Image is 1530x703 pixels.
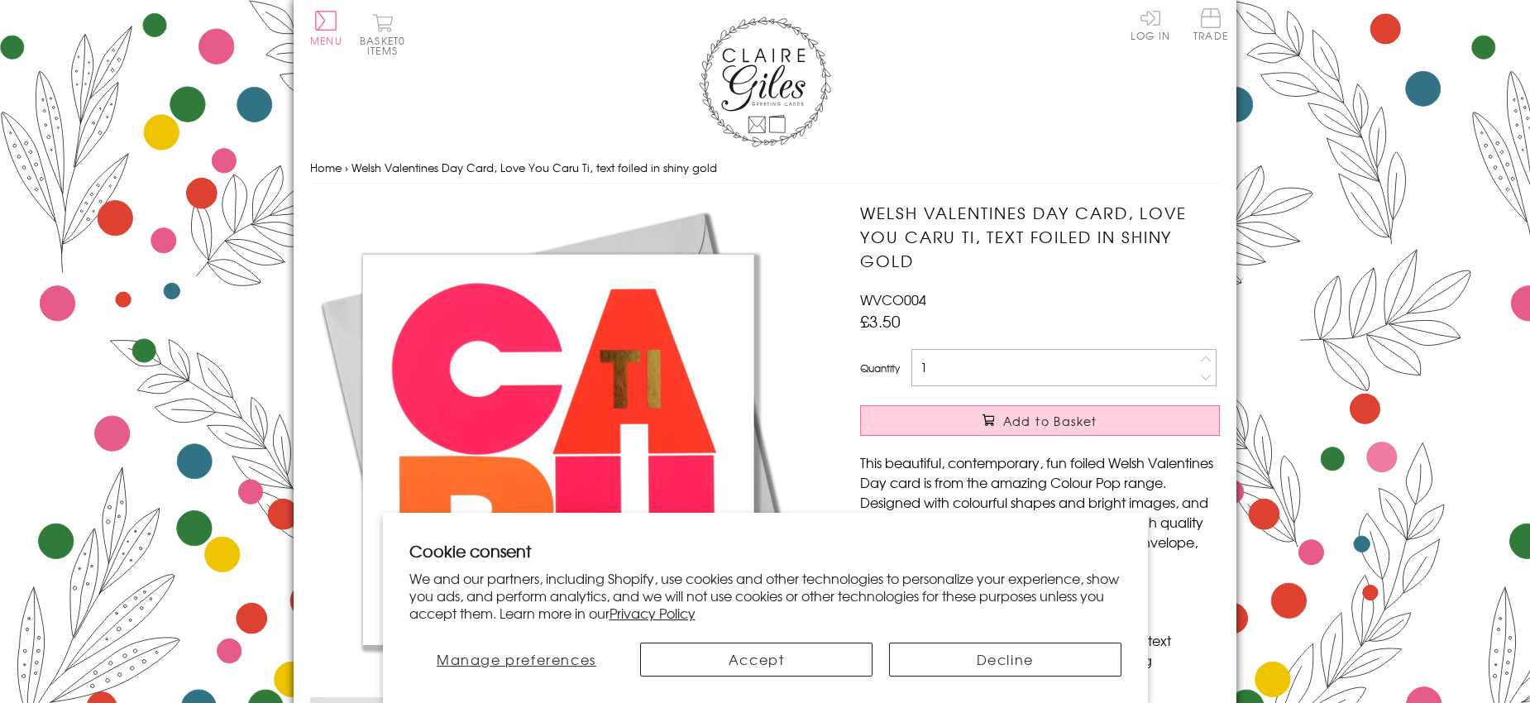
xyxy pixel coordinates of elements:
[860,289,926,309] span: WVCO004
[360,13,405,55] button: Basket0 items
[345,160,348,175] span: ›
[860,201,1220,272] h1: Welsh Valentines Day Card, Love You Caru Ti, text foiled in shiny gold
[699,17,831,147] img: Claire Giles Greetings Cards
[310,151,1220,185] nav: breadcrumbs
[1193,8,1228,41] span: Trade
[889,643,1121,677] button: Decline
[1131,8,1170,41] a: Log In
[310,160,342,175] a: Home
[437,649,596,669] span: Manage preferences
[367,33,405,58] span: 0 items
[860,309,901,332] span: £3.50
[640,643,873,677] button: Accept
[610,603,696,623] a: Privacy Policy
[860,452,1220,571] p: This beautiful, contemporary, fun foiled Welsh Valentines Day card is from the amazing Colour Pop...
[310,201,806,697] img: Welsh Valentines Day Card, Love You Caru Ti, text foiled in shiny gold
[409,570,1121,621] p: We and our partners, including Shopify, use cookies and other technologies to personalize your ex...
[310,33,342,48] span: Menu
[409,539,1121,562] h2: Cookie consent
[310,11,342,45] button: Menu
[1003,413,1097,429] span: Add to Basket
[409,643,624,677] button: Manage preferences
[860,361,900,375] label: Quantity
[1193,8,1228,44] a: Trade
[860,405,1220,436] button: Add to Basket
[351,160,717,175] span: Welsh Valentines Day Card, Love You Caru Ti, text foiled in shiny gold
